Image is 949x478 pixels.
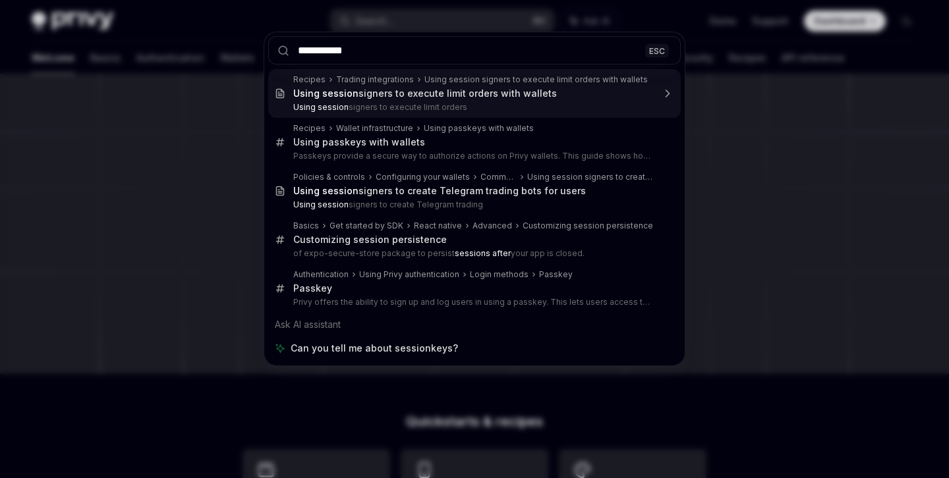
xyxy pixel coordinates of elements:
[424,74,648,85] div: Using session signers to execute limit orders with wallets
[424,123,534,134] div: Using passkeys with wallets
[293,248,653,259] p: of expo-secure-store package to persist your app is closed.
[293,199,653,210] p: signers to create Telegram trading
[293,88,557,99] div: signers to execute limit orders with wallets
[336,123,413,134] div: Wallet infrastructure
[293,172,365,182] div: Policies & controls
[293,269,349,280] div: Authentication
[293,185,359,196] b: Using session
[268,313,681,336] div: Ask AI assistant
[293,151,653,161] p: Passkeys provide a secure way to authorize actions on Privy wallets. This guide shows how to integra
[473,221,512,231] div: Advanced
[293,123,326,134] div: Recipes
[330,221,403,231] div: Get started by SDK
[470,269,529,280] div: Login methods
[414,221,462,231] div: React native
[376,172,470,182] div: Configuring your wallets
[523,221,653,231] div: Customizing session persistence
[293,297,653,307] p: Privy offers the ability to sign up and log users in using a passkey. This lets users access their a
[336,74,414,85] div: Trading integrations
[293,234,447,246] div: Customizing session persistence
[293,221,319,231] div: Basics
[293,102,653,113] p: signers to execute limit orders
[480,172,517,182] div: Common use cases
[293,74,326,85] div: Recipes
[293,199,349,209] b: Using session
[293,136,425,148] div: Using passkeys with wallets
[293,102,349,112] b: Using session
[645,43,669,57] div: ESC
[527,172,653,182] div: Using session signers to create Telegram trading bots for users
[293,88,359,99] b: Using session
[455,248,511,258] b: sessions after
[539,269,573,280] div: Passkey
[359,269,459,280] div: Using Privy authentication
[293,282,332,294] div: Passkey
[293,185,586,197] div: signers to create Telegram trading bots for users
[291,342,458,355] span: Can you tell me about sessionkeys?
